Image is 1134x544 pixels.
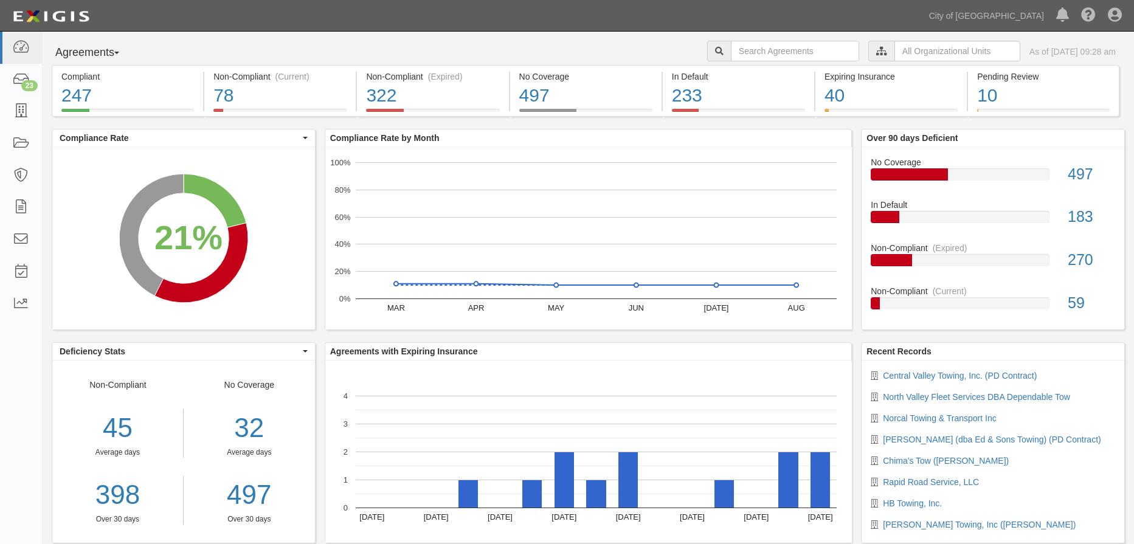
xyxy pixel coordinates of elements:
[52,41,143,65] button: Agreements
[1059,292,1124,314] div: 59
[366,83,499,109] div: 322
[883,392,1070,402] a: North Valley Fleet Services DBA Dependable Tow
[9,5,93,27] img: logo-5460c22ac91f19d4615b14bd174203de0afe785f0fc80cf4dbbc73dc1793850b.png
[883,477,979,487] a: Rapid Road Service, LLC
[663,109,814,119] a: In Default233
[428,71,463,83] div: (Expired)
[330,158,351,167] text: 100%
[510,109,662,119] a: No Coverage497
[213,71,347,83] div: Non-Compliant (Current)
[825,71,958,83] div: Expiring Insurance
[672,71,805,83] div: In Default
[731,41,859,61] input: Search Agreements
[519,83,652,109] div: 497
[184,379,315,525] div: No Coverage
[894,41,1020,61] input: All Organizational Units
[344,419,348,429] text: 3
[672,83,805,109] div: 233
[366,71,499,83] div: Non-Compliant (Expired)
[357,109,508,119] a: Non-Compliant(Expired)322
[883,456,1009,466] a: Chima's Tow ([PERSON_NAME])
[866,133,958,143] b: Over 90 days Deficient
[977,83,1110,109] div: 10
[862,199,1124,211] div: In Default
[204,109,356,119] a: Non-Compliant(Current)78
[825,83,958,109] div: 40
[52,129,315,146] button: Compliance Rate
[815,109,967,119] a: Expiring Insurance40
[883,498,942,508] a: HB Towing, Inc.
[1059,249,1124,271] div: 270
[488,512,513,522] text: [DATE]
[871,285,1115,319] a: Non-Compliant(Current)59
[52,409,183,447] div: 45
[325,147,852,329] svg: A chart.
[61,71,194,83] div: Compliant
[52,514,183,525] div: Over 30 days
[330,133,440,143] b: Compliance Rate by Month
[325,360,852,543] svg: A chart.
[193,514,306,525] div: Over 30 days
[334,267,350,276] text: 20%
[519,71,652,83] div: No Coverage
[21,80,38,91] div: 23
[548,303,565,312] text: MAY
[968,109,1119,119] a: Pending Review10
[871,156,1115,199] a: No Coverage497
[193,409,306,447] div: 32
[339,294,350,303] text: 0%
[628,303,643,312] text: JUN
[1059,206,1124,228] div: 183
[193,447,306,458] div: Average days
[334,212,350,221] text: 60%
[1081,9,1096,23] i: Help Center - Complianz
[866,346,932,356] b: Recent Records
[871,199,1115,242] a: In Default183
[52,447,183,458] div: Average days
[933,285,967,297] div: (Current)
[60,132,300,144] span: Compliance Rate
[344,475,348,484] text: 1
[807,512,832,522] text: [DATE]
[680,512,705,522] text: [DATE]
[615,512,640,522] text: [DATE]
[744,512,769,522] text: [DATE]
[334,239,350,249] text: 40%
[275,71,309,83] div: (Current)
[883,435,1101,444] a: [PERSON_NAME] (dba Ed & Sons Towing) (PD Contract)
[883,520,1076,529] a: [PERSON_NAME] Towing, Inc ([PERSON_NAME])
[883,371,1037,380] a: Central Valley Towing, Inc. (PD Contract)
[52,343,315,360] button: Deficiency Stats
[344,503,348,512] text: 0
[52,476,183,514] a: 398
[1029,46,1116,58] div: As of [DATE] 09:28 am
[52,109,203,119] a: Compliant247
[883,413,997,423] a: Norcal Towing & Transport Inc
[923,4,1050,28] a: City of [GEOGRAPHIC_DATA]
[213,83,347,109] div: 78
[387,303,405,312] text: MAR
[344,447,348,456] text: 2
[704,303,728,312] text: [DATE]
[423,512,448,522] text: [DATE]
[468,303,484,312] text: APR
[862,242,1124,254] div: Non-Compliant
[551,512,576,522] text: [DATE]
[60,345,300,357] span: Deficiency Stats
[862,156,1124,168] div: No Coverage
[933,242,967,254] div: (Expired)
[193,476,306,514] a: 497
[334,185,350,195] text: 80%
[862,285,1124,297] div: Non-Compliant
[61,83,194,109] div: 247
[977,71,1110,83] div: Pending Review
[359,512,384,522] text: [DATE]
[787,303,804,312] text: AUG
[344,391,348,401] text: 4
[871,242,1115,285] a: Non-Compliant(Expired)270
[52,379,184,525] div: Non-Compliant
[52,147,315,329] svg: A chart.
